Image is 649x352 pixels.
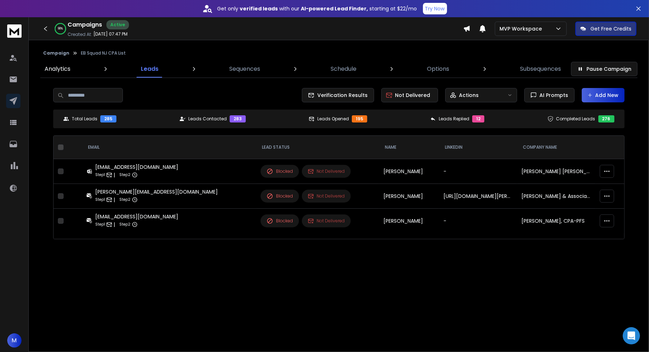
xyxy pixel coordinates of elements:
button: Get Free Credits [575,22,636,36]
p: Leads Replied [439,116,469,122]
p: EB Squad NJ CPA List [81,50,126,56]
th: LinkedIn [439,136,517,159]
p: Leads [141,65,158,73]
td: [PERSON_NAME] [379,209,439,233]
button: Try Now [423,3,447,14]
p: Total Leads [72,116,97,122]
div: Blocked [267,193,293,199]
a: Analytics [40,60,75,78]
div: 12 [472,115,484,122]
p: 98 % [58,27,63,31]
button: M [7,333,22,348]
button: Add New [582,88,625,102]
th: LEAD STATUS [256,136,379,159]
p: Created At: [68,32,92,37]
a: Schedule [326,60,361,78]
button: Pause Campaign [571,62,638,76]
th: Company Name [517,136,595,159]
h1: Campaigns [68,20,102,29]
p: MVP Workspace [500,25,545,32]
p: Get only with our starting at $22/mo [217,5,417,12]
td: - [439,159,517,184]
button: Verification Results [302,88,374,102]
p: Sequences [229,65,260,73]
td: - [439,209,517,233]
th: NAME [379,136,439,159]
div: [EMAIL_ADDRESS][DOMAIN_NAME] [95,213,178,220]
td: [PERSON_NAME] [PERSON_NAME] & Co. [517,159,595,184]
p: Subsequences [520,65,561,73]
span: Verification Results [314,92,368,99]
strong: AI-powered Lead Finder, [301,5,368,12]
button: Campaign [43,50,69,56]
p: | [114,221,115,228]
div: 283 [230,115,246,122]
p: Step 1 [95,171,105,179]
p: Leads Contacted [188,116,227,122]
p: Step 2 [119,171,130,179]
p: Try Now [425,5,445,12]
a: Subsequences [516,60,565,78]
p: Step 1 [95,221,105,228]
p: Analytics [45,65,70,73]
div: Not Delivered [308,168,345,174]
div: 195 [352,115,367,122]
td: [PERSON_NAME], CPA-PFS [517,209,595,233]
td: [PERSON_NAME] & Associates, L.L.C. [517,184,595,209]
strong: verified leads [240,5,278,12]
p: Completed Leads [556,116,595,122]
div: 276 [598,115,615,122]
p: Step 2 [119,221,130,228]
div: [EMAIL_ADDRESS][DOMAIN_NAME] [95,163,178,171]
div: Blocked [267,218,293,224]
a: Leads [137,60,163,78]
div: Open Intercom Messenger [623,327,640,344]
td: [PERSON_NAME] [379,184,439,209]
img: logo [7,24,22,38]
p: Get Free Credits [590,25,631,32]
div: Blocked [267,168,293,175]
p: Step 1 [95,196,105,203]
th: EMAIL [82,136,256,159]
p: Leads Opened [317,116,349,122]
div: Not Delivered [308,218,345,224]
div: 285 [100,115,116,122]
a: Sequences [225,60,264,78]
div: Active [106,20,129,29]
p: Step 2 [119,196,130,203]
span: AI Prompts [537,92,569,99]
p: Schedule [331,65,356,73]
button: AI Prompts [524,88,575,102]
a: Options [423,60,454,78]
div: [PERSON_NAME][EMAIL_ADDRESS][DOMAIN_NAME] [95,188,218,195]
p: Options [427,65,450,73]
div: Not Delivered [308,193,345,199]
td: [PERSON_NAME] [379,159,439,184]
p: Actions [459,92,479,99]
p: [DATE] 07:47 PM [93,31,128,37]
p: | [114,196,115,203]
p: Not Delivered [395,92,431,99]
p: | [114,171,115,179]
td: [URL][DOMAIN_NAME][PERSON_NAME] [439,184,517,209]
